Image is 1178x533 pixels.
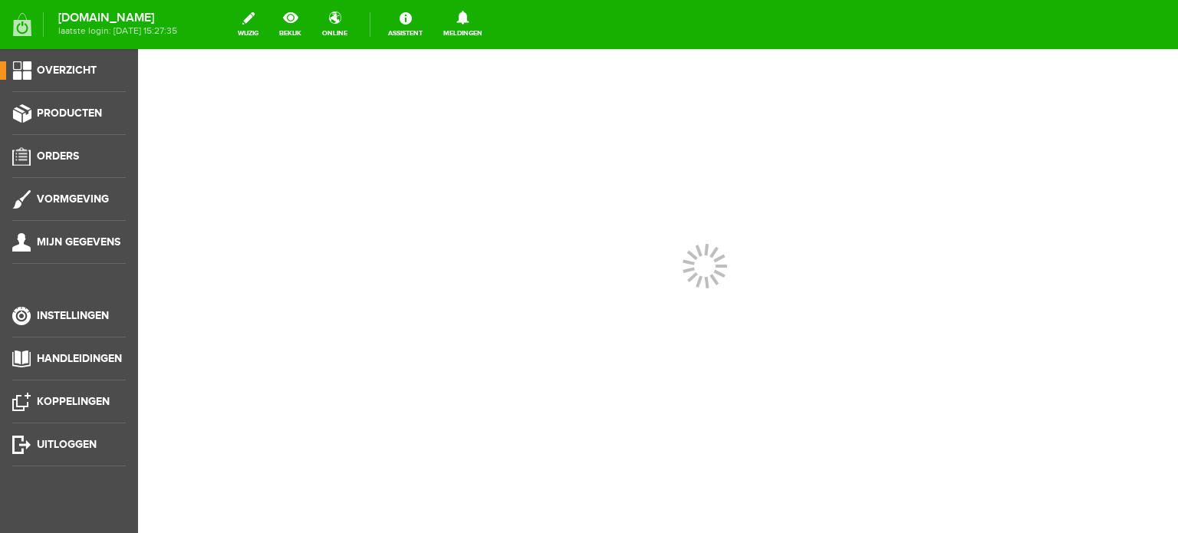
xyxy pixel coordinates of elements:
span: Overzicht [37,64,97,77]
span: Mijn gegevens [37,235,120,248]
a: Assistent [379,8,432,41]
span: Koppelingen [37,395,110,408]
a: wijzig [229,8,268,41]
span: Producten [37,107,102,120]
span: Orders [37,150,79,163]
span: Vormgeving [37,192,109,206]
span: Instellingen [37,309,109,322]
strong: [DOMAIN_NAME] [58,14,177,22]
a: online [313,8,357,41]
a: Meldingen [434,8,492,41]
span: laatste login: [DATE] 15:27:35 [58,27,177,35]
a: bekijk [270,8,311,41]
span: Uitloggen [37,438,97,451]
span: Handleidingen [37,352,122,365]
